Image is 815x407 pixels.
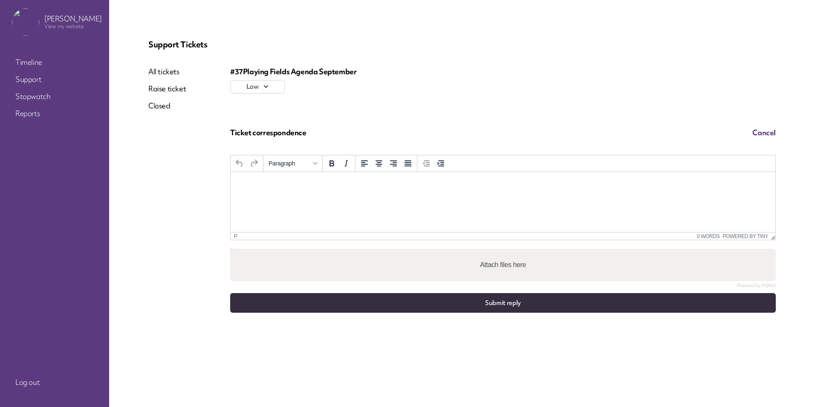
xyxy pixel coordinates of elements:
div: history [231,155,263,172]
a: Reports [12,106,97,121]
div: p [234,233,237,239]
span: Paragraph [269,160,310,167]
button: Italic [339,156,353,171]
button: Redo [247,156,261,171]
button: Align right [386,156,401,171]
a: Closed [148,101,186,111]
div: indentation [417,155,450,172]
div: formatting [323,155,355,172]
button: Align center [372,156,386,171]
div: Resize [768,233,775,240]
a: Powered by Tiny [723,233,768,239]
button: Align left [357,156,372,171]
div: alignment [355,155,417,172]
button: Bold [324,156,339,171]
a: View my website [44,23,84,30]
button: Undo [232,156,247,171]
button: Submit reply [230,293,776,313]
label: Attach files here [477,256,529,273]
a: All tickets [148,67,186,77]
a: Stopwatch [12,89,97,104]
div: styles [263,155,323,172]
a: Log out [12,375,97,390]
span: Cancel [752,128,776,137]
a: Support [12,72,97,87]
div: #37 Playing Fields Agenda September [230,67,776,77]
button: low [230,80,285,93]
span: Ticket correspondence [230,128,306,137]
p: Support Tickets [148,39,776,49]
p: [PERSON_NAME] [44,15,102,23]
button: Decrease indent [419,156,434,171]
button: Increase indent [434,156,448,171]
a: Powered by PQINA [737,284,776,288]
button: Formats [265,156,321,171]
button: Justify [401,156,415,171]
iframe: Rich Text Area [231,172,775,232]
a: Timeline [12,55,97,70]
button: 0 words [697,233,720,239]
div: Click to change priority [230,80,285,93]
a: Raise ticket [148,84,186,94]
